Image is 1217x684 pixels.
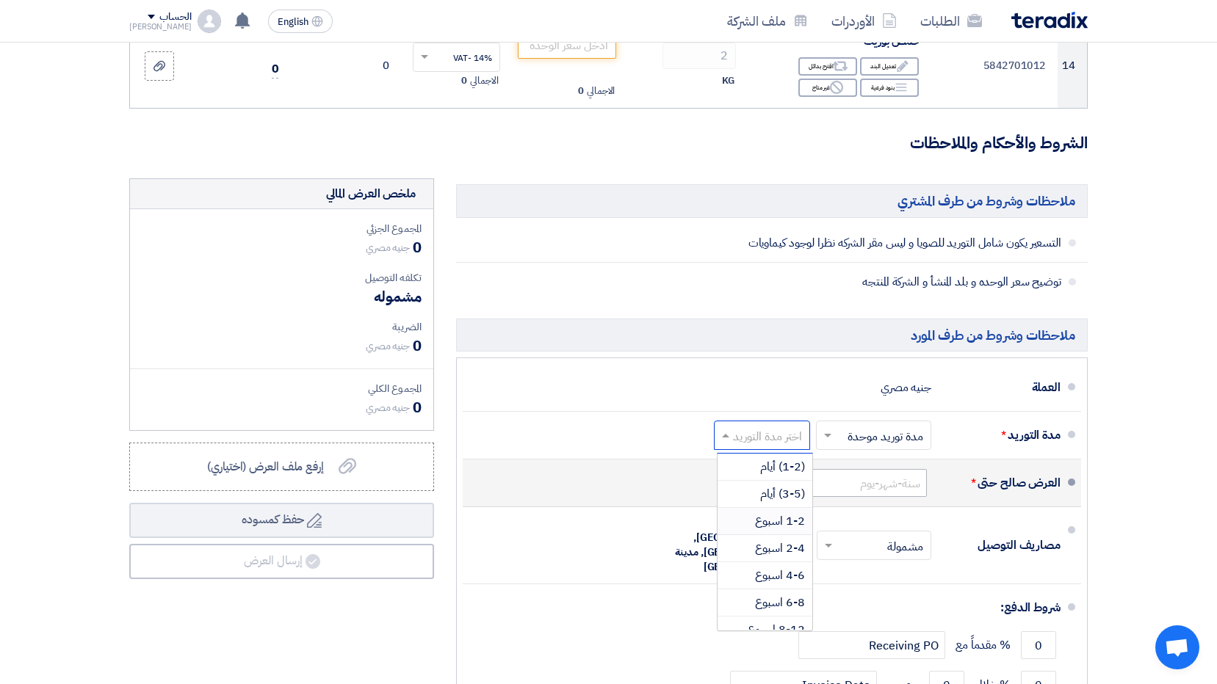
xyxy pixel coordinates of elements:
button: إرسال العرض [129,544,434,579]
div: الى عنوان شركتكم في [646,516,808,575]
div: اقترح بدائل [798,57,857,76]
span: إرفع ملف العرض (اختياري) [207,458,324,476]
h3: الشروط والأحكام والملاحظات [129,132,1088,155]
input: RFQ_STEP1.ITEMS.2.AMOUNT_TITLE [662,43,736,69]
span: 0 [413,236,422,258]
span: 1-2 اسبوع [755,512,805,530]
button: حفظ كمسوده [129,503,434,538]
input: payment-term-1 [1021,631,1056,659]
span: جنيه مصري [366,400,410,415]
a: ملف الشركة [715,4,820,38]
span: جنيه مصري [366,338,410,354]
td: 14 [1058,23,1087,108]
span: مشموله [374,285,422,308]
div: [PERSON_NAME] [129,23,192,31]
span: English [278,17,308,27]
div: الحساب [159,11,191,23]
span: 8-12 اسبوع [748,621,805,638]
div: ملخص العرض المالي [326,185,416,203]
div: المجموع الجزئي [142,221,422,236]
img: profile_test.png [198,10,221,33]
input: أدخل سعر الوحدة [518,32,617,59]
div: تكلفه التوصيل [142,270,422,285]
span: 0 [461,73,467,88]
span: 0 [413,335,422,357]
div: مصاريف التوصيل [943,528,1061,563]
button: English [268,10,333,33]
span: الاجمالي [587,84,615,98]
span: التسعير يكون شامل التوريد للصويا و ليس مقر الشركه نظرا لوجود كيماويات [578,236,1061,250]
span: 4-6 اسبوع [755,567,805,584]
a: الطلبات [909,4,994,38]
span: % مقدماً مع [956,638,1011,652]
span: 0 [578,84,584,98]
span: [GEOGRAPHIC_DATA], [GEOGRAPHIC_DATA], مدينة [GEOGRAPHIC_DATA] [675,530,808,575]
span: الاجمالي [470,73,498,88]
span: 2-4 اسبوع [755,539,805,557]
div: تعديل البند [860,57,919,76]
div: بنود فرعية [860,79,919,97]
td: 0 [290,23,401,108]
div: العرض صالح حتى [943,465,1061,501]
ng-select: VAT [413,43,500,72]
span: 0 [272,60,279,79]
img: Teradix logo [1011,12,1088,29]
span: توضيح سعر الوحده و بلد المنشأ و الشركة المنتجه [578,274,1061,289]
h5: ملاحظات وشروط من طرف المشتري [456,184,1088,217]
input: payment-term-2 [798,631,945,659]
div: غير متاح [798,79,857,97]
a: Open chat [1155,625,1199,669]
span: 0 [413,396,422,418]
span: (1-2) أيام [760,458,805,476]
div: المجموع الكلي [142,381,422,396]
a: الأوردرات [820,4,909,38]
h5: ملاحظات وشروط من طرف المورد [456,319,1088,352]
span: (3-5) أيام [760,485,805,503]
td: 5842701012 [932,23,1058,108]
span: KG [722,73,734,88]
span: جنيه مصري [366,240,410,255]
div: شروط الدفع: [486,590,1061,625]
div: العملة [943,370,1061,405]
div: جنيه مصري [881,374,931,401]
input: سنة-شهر-يوم [780,469,927,497]
div: مدة التوريد [943,418,1061,453]
div: الضريبة [142,319,422,335]
span: 6-8 اسبوع [755,594,805,611]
